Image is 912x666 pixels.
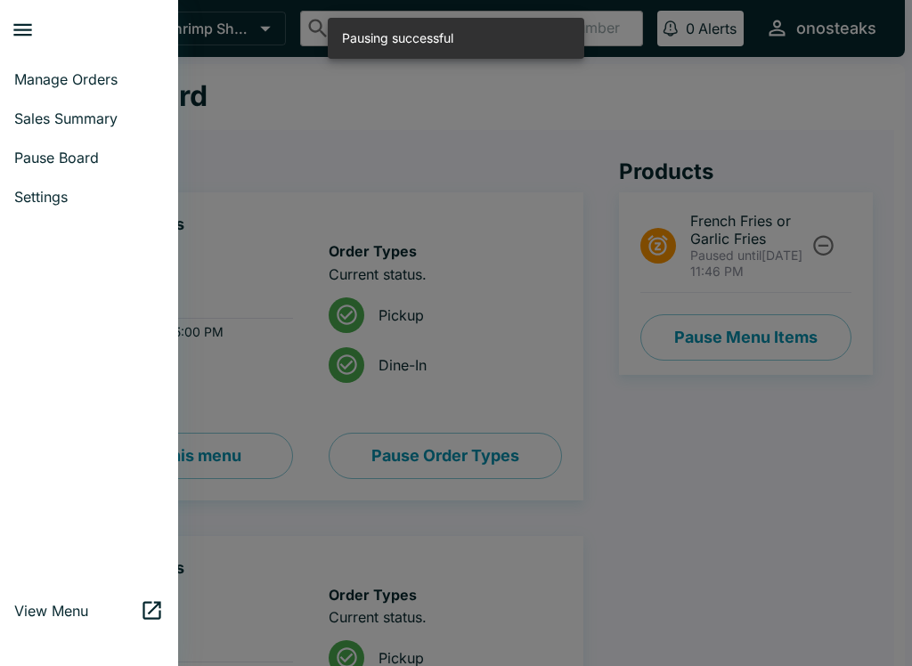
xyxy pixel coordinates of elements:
[14,188,164,206] span: Settings
[14,149,164,166] span: Pause Board
[342,23,453,53] div: Pausing successful
[14,602,140,620] span: View Menu
[14,110,164,127] span: Sales Summary
[14,70,164,88] span: Manage Orders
